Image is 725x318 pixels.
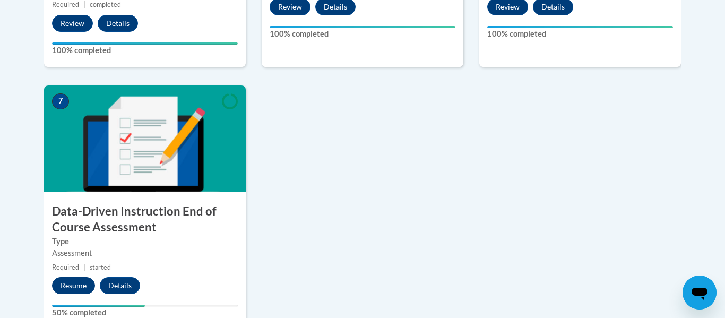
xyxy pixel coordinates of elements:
[44,203,246,236] h3: Data-Driven Instruction End of Course Assessment
[90,1,121,8] span: completed
[52,236,238,247] label: Type
[98,15,138,32] button: Details
[52,93,69,109] span: 7
[270,28,455,40] label: 100% completed
[487,28,673,40] label: 100% completed
[52,247,238,259] div: Assessment
[44,85,246,192] img: Course Image
[83,263,85,271] span: |
[52,263,79,271] span: Required
[52,15,93,32] button: Review
[90,263,111,271] span: started
[52,45,238,56] label: 100% completed
[52,277,95,294] button: Resume
[683,276,717,310] iframe: Button to launch messaging window
[100,277,140,294] button: Details
[270,26,455,28] div: Your progress
[52,42,238,45] div: Your progress
[83,1,85,8] span: |
[52,1,79,8] span: Required
[487,26,673,28] div: Your progress
[52,305,145,307] div: Your progress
